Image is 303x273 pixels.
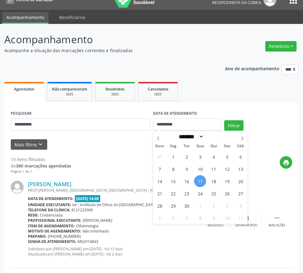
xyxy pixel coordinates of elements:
b: Profissional executante: [28,218,82,223]
span: Setembro 5, 2025 [221,151,233,163]
span: Setembro 4, 2025 [208,151,220,163]
span: Setembro 19, 2025 [221,175,233,187]
b: Item de agendamento: [28,223,75,229]
i: print [283,159,290,166]
span: Setembro 20, 2025 [235,175,247,187]
span: Setembro 2, 2025 [181,151,193,163]
span: Agendados [14,87,34,92]
div: Mais ações [269,223,285,228]
strong: 380 marcações agendadas [16,163,71,169]
span: Cancelados [148,87,168,92]
span: Setembro 17, 2025 [194,175,206,187]
span: Setembro 18, 2025 [208,175,220,187]
span: [DATE] 14:00 [75,195,101,202]
span: Setembro 12, 2025 [221,163,233,175]
span: Setembro 15, 2025 [167,175,179,187]
span: 8121225000 [71,207,93,213]
p: Acompanhamento [4,32,210,47]
b: Telefone da clínica: [28,207,70,213]
div: 13 itens filtrados [11,156,71,163]
span: Outubro 6, 2025 [167,212,179,224]
span: Qua [194,144,207,148]
span: [PERSON_NAME] [83,218,112,223]
span: Setembro 1, 2025 [167,151,179,163]
i:  [274,214,280,221]
span: Sáb [234,144,247,148]
div: 2025 [52,92,87,97]
span: Agosto 31, 2025 [154,151,166,163]
span: Setembro 8, 2025 [167,163,179,175]
span: Qui [207,144,221,148]
span: Outubro 1, 2025 [194,200,206,212]
span: Resolvidos [105,87,125,92]
p: Ano de acompanhamento [225,64,279,72]
span: Setembro 10, 2025 [194,163,206,175]
button: Mais filtroskeyboard_arrow_down [11,139,47,150]
div: 2025 [100,92,130,97]
span: Dom [153,144,167,148]
b: Preparo: [28,234,47,239]
a: Acompanhamento [2,12,48,24]
b: Senha de atendimento: [28,239,76,244]
b: Motivo de agendamento: [28,229,81,234]
div: Página 1 de 1 [11,169,71,174]
span: Outubro 2, 2025 [208,200,220,212]
span: Credenciada [40,213,63,218]
a: [PERSON_NAME] [28,181,71,187]
span: Outubro 11, 2025 [235,212,247,224]
span: Setembro 25, 2025 [208,187,220,199]
span: Outubro 5, 2025 [154,212,166,224]
span: Ior - Institudo de Olhos do [GEOGRAPHIC_DATA] [72,202,157,207]
p: Solicitado por [PERSON_NAME] em [DATE] - há 15 dias Atualizado por [PERSON_NAME] em [DATE] - há 2... [28,246,200,257]
span: Setembro 16, 2025 [181,175,193,187]
span: Setembro 3, 2025 [194,151,206,163]
span: Setembro 9, 2025 [181,163,193,175]
span: Setembro 7, 2025 [154,163,166,175]
span: Sex [221,144,234,148]
label: PESQUISAR [11,109,32,118]
span: Setembro 24, 2025 [194,187,206,199]
i: keyboard_arrow_down [37,141,44,148]
img: img [11,181,24,194]
span: [PHONE_NUMBER] [48,234,81,239]
span: Setembro 6, 2025 [235,151,247,163]
span: Setembro 21, 2025 [154,187,166,199]
span: Outubro 8, 2025 [194,212,206,224]
div: Resolvido [208,223,223,228]
span: Setembro 29, 2025 [167,200,179,212]
span: Outubro 4, 2025 [235,200,247,212]
span: Setembro 23, 2025 [181,187,193,199]
span: Outubro 3, 2025 [221,200,233,212]
b: Rede: [28,213,39,218]
span: Setembro 14, 2025 [154,175,166,187]
input: Year [204,133,224,140]
p: Acompanhe a situação das marcações correntes e finalizadas [4,47,210,54]
span: Setembro 28, 2025 [154,200,166,212]
span: Setembro 27, 2025 [235,187,247,199]
div: PROF.[PERSON_NAME], [GEOGRAPHIC_DATA], [GEOGRAPHIC_DATA] - [GEOGRAPHIC_DATA] [28,188,200,193]
span: Não informado [82,229,109,234]
button: Relatórios [265,41,297,52]
span: M02914843 [78,239,98,244]
span: Setembro 26, 2025 [221,187,233,199]
span: Setembro 30, 2025 [181,200,193,212]
span: Setembro 11, 2025 [208,163,220,175]
span: Seg [167,144,180,148]
button: Filtrar [224,120,244,131]
div: Exportar (PDF) [235,223,257,228]
div: de [11,163,71,169]
b: Unidade executante: [28,202,71,207]
button: print [280,156,292,169]
span: Setembro 22, 2025 [167,187,179,199]
span: Outubro 10, 2025 [221,212,233,224]
span: Oftalmologia [76,223,98,229]
span: Setembro 13, 2025 [235,163,247,175]
span: Ter [180,144,194,148]
b: Data de atendimento: [28,196,74,201]
div: 2025 [143,92,173,97]
select: Month [177,133,204,140]
a: Beneficiários [55,12,90,23]
label: DATA DE ATENDIMENTO [153,109,197,118]
span: Não compareceram [52,87,87,92]
span: Outubro 9, 2025 [208,212,220,224]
